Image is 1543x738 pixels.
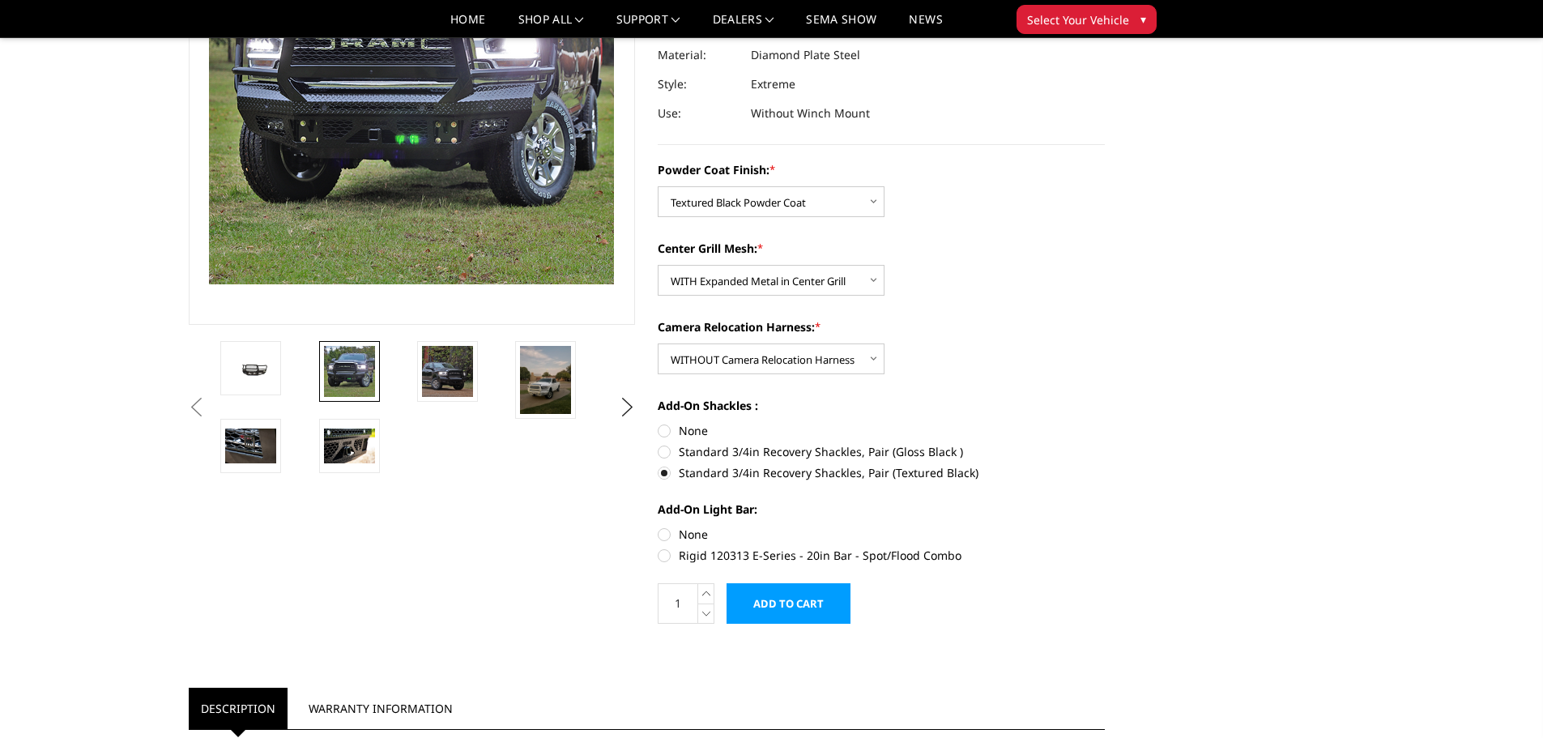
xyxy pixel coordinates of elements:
[296,688,465,729] a: Warranty Information
[520,346,571,414] img: 2019-2025 Ram 2500-3500 - FT Series - Extreme Front Bumper
[751,99,870,128] dd: Without Winch Mount
[658,240,1105,257] label: Center Grill Mesh:
[616,14,680,37] a: Support
[1017,5,1157,34] button: Select Your Vehicle
[615,395,639,420] button: Next
[189,688,288,729] a: Description
[658,41,739,70] dt: Material:
[909,14,942,37] a: News
[324,346,375,397] img: 2019-2025 Ram 2500-3500 - FT Series - Extreme Front Bumper
[751,70,795,99] dd: Extreme
[658,161,1105,178] label: Powder Coat Finish:
[658,318,1105,335] label: Camera Relocation Harness:
[658,464,1105,481] label: Standard 3/4in Recovery Shackles, Pair (Textured Black)
[1027,11,1129,28] span: Select Your Vehicle
[658,99,739,128] dt: Use:
[658,501,1105,518] label: Add-On Light Bar:
[450,14,485,37] a: Home
[225,356,276,380] img: 2019-2025 Ram 2500-3500 - FT Series - Extreme Front Bumper
[518,14,584,37] a: shop all
[324,429,375,463] img: 2019-2025 Ram 2500-3500 - FT Series - Extreme Front Bumper
[658,443,1105,460] label: Standard 3/4in Recovery Shackles, Pair (Gloss Black )
[225,429,276,463] img: 2019-2025 Ram 2500-3500 - FT Series - Extreme Front Bumper
[658,422,1105,439] label: None
[185,395,209,420] button: Previous
[658,526,1105,543] label: None
[658,547,1105,564] label: Rigid 120313 E-Series - 20in Bar - Spot/Flood Combo
[713,14,774,37] a: Dealers
[658,397,1105,414] label: Add-On Shackles :
[422,346,473,397] img: 2019-2025 Ram 2500-3500 - FT Series - Extreme Front Bumper
[658,70,739,99] dt: Style:
[751,41,860,70] dd: Diamond Plate Steel
[806,14,876,37] a: SEMA Show
[727,583,850,624] input: Add to Cart
[1140,11,1146,28] span: ▾
[1462,660,1543,738] iframe: Chat Widget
